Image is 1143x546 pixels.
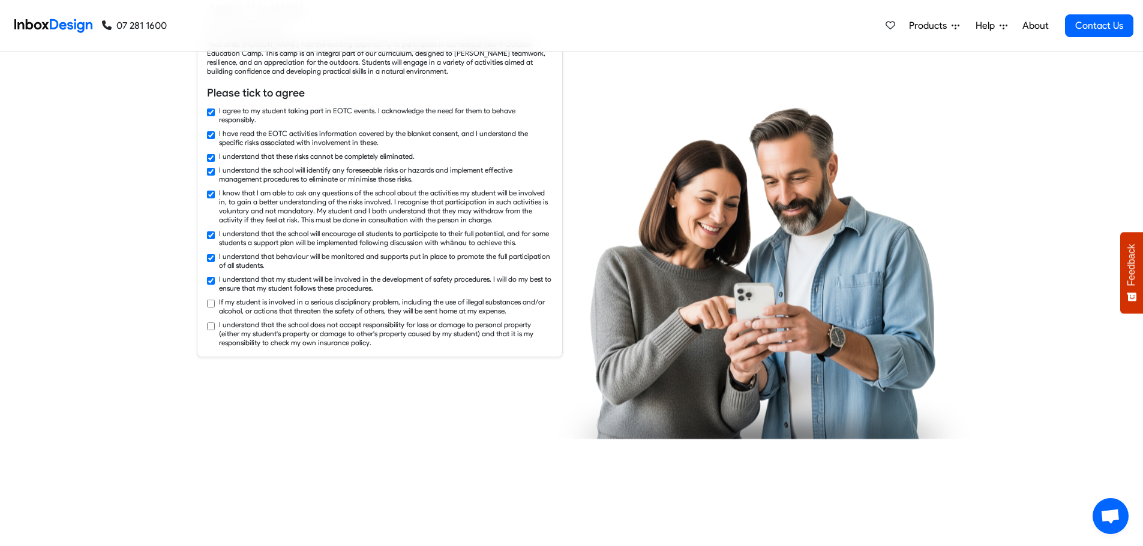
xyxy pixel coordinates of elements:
[1065,14,1133,37] a: Contact Us
[219,165,553,183] label: I understand the school will identify any foreseeable risks or hazards and implement effective ma...
[219,320,553,347] label: I understand that the school does not accept responsibility for loss or damage to personal proper...
[971,14,1012,38] a: Help
[219,297,553,315] label: If my student is involved in a serious disciplinary problem, including the use of illegal substan...
[219,229,553,247] label: I understand that the school will encourage all students to participate to their full potential, ...
[976,19,1000,33] span: Help
[207,85,553,101] h6: Please tick to agree
[219,106,553,124] label: I agree to my student taking part in EOTC events. I acknowledge the need for them to behave respo...
[219,152,415,161] label: I understand that these risks cannot be completely eliminated.
[909,19,952,33] span: Products
[557,107,969,439] img: parents_using_phone.png
[1019,14,1052,38] a: About
[219,129,553,147] label: I have read the EOTC activities information covered by the blanket consent, and I understand the ...
[1120,232,1143,313] button: Feedback - Show survey
[102,19,167,33] a: 07 281 1600
[1093,498,1129,534] a: Open chat
[219,252,553,270] label: I understand that behaviour will be monitored and supports put in place to promote the full parti...
[219,274,553,292] label: I understand that my student will be involved in the development of safety procedures. I will do ...
[1126,244,1137,286] span: Feedback
[904,14,964,38] a: Products
[219,188,553,224] label: I know that I am able to ask any questions of the school about the activities my student will be ...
